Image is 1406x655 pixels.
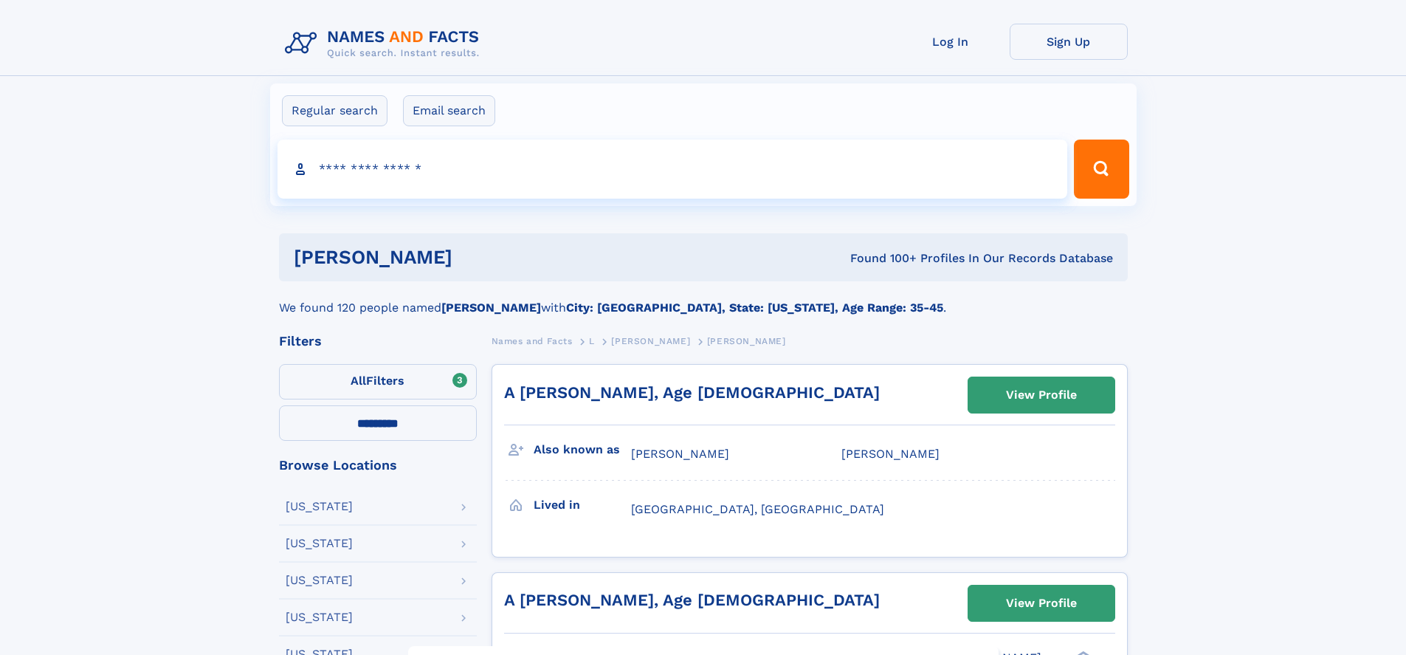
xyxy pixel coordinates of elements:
[286,538,353,549] div: [US_STATE]
[279,335,477,348] div: Filters
[504,591,880,609] a: A [PERSON_NAME], Age [DEMOGRAPHIC_DATA]
[707,336,786,346] span: [PERSON_NAME]
[279,281,1128,317] div: We found 120 people named with .
[611,336,690,346] span: [PERSON_NAME]
[279,459,477,472] div: Browse Locations
[1006,378,1077,412] div: View Profile
[1010,24,1128,60] a: Sign Up
[286,575,353,586] div: [US_STATE]
[286,611,353,623] div: [US_STATE]
[1074,140,1128,199] button: Search Button
[286,501,353,512] div: [US_STATE]
[294,248,652,267] h1: [PERSON_NAME]
[566,301,943,315] b: City: [GEOGRAPHIC_DATA], State: [US_STATE], Age Range: 35-45
[631,447,729,461] span: [PERSON_NAME]
[611,332,690,350] a: [PERSON_NAME]
[631,502,884,516] span: [GEOGRAPHIC_DATA], [GEOGRAPHIC_DATA]
[279,24,492,64] img: Logo Names and Facts
[534,493,631,518] h3: Lived in
[492,332,573,350] a: Names and Facts
[279,364,477,399] label: Filters
[534,437,631,462] h3: Also known as
[589,336,595,346] span: L
[441,301,541,315] b: [PERSON_NAME]
[841,447,940,461] span: [PERSON_NAME]
[651,250,1113,267] div: Found 100+ Profiles In Our Records Database
[892,24,1010,60] a: Log In
[968,377,1114,413] a: View Profile
[351,374,366,388] span: All
[589,332,595,350] a: L
[504,383,880,402] a: A [PERSON_NAME], Age [DEMOGRAPHIC_DATA]
[1006,586,1077,620] div: View Profile
[403,95,495,126] label: Email search
[282,95,387,126] label: Regular search
[968,586,1114,621] a: View Profile
[278,140,1068,199] input: search input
